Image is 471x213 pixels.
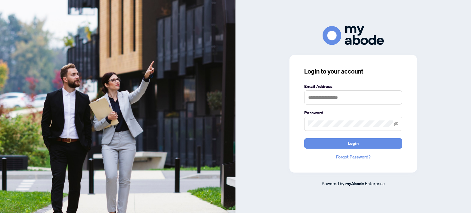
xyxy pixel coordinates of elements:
[345,180,364,187] a: myAbode
[322,181,344,186] span: Powered by
[304,83,402,90] label: Email Address
[304,154,402,160] a: Forgot Password?
[348,139,359,148] span: Login
[323,26,384,45] img: ma-logo
[304,109,402,116] label: Password
[304,138,402,149] button: Login
[304,67,402,76] h3: Login to your account
[394,122,398,126] span: eye-invisible
[365,181,385,186] span: Enterprise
